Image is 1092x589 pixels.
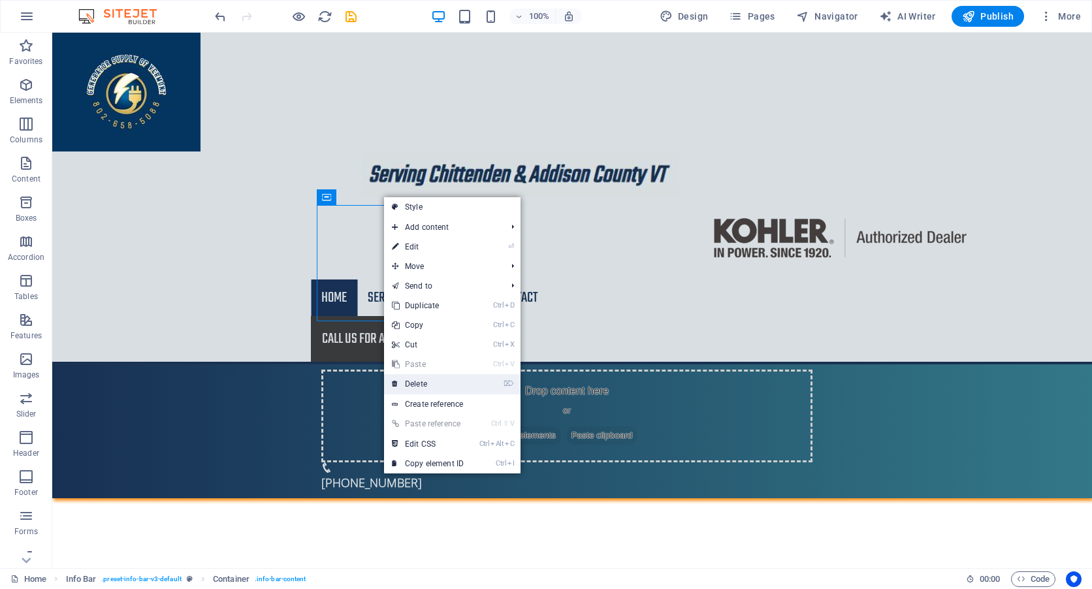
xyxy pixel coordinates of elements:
[514,394,586,412] span: Paste clipboard
[962,10,1014,23] span: Publish
[213,9,228,24] i: Undo: Delete elements (Ctrl+Z)
[384,257,501,276] span: Move
[10,95,43,106] p: Elements
[479,439,490,448] i: Ctrl
[75,8,173,24] img: Editor Logo
[13,370,40,380] p: Images
[384,276,501,296] a: Send to
[384,217,501,237] span: Add content
[1017,571,1050,587] span: Code
[384,197,521,217] a: Style
[874,6,941,27] button: AI Writer
[14,526,38,537] p: Forms
[384,355,472,374] a: CtrlVPaste
[213,571,249,587] span: Click to select. Double-click to edit
[16,213,37,223] p: Boxes
[496,459,506,468] i: Ctrl
[493,321,504,329] i: Ctrl
[317,9,332,24] i: Reload page
[9,56,42,67] p: Favorites
[444,394,509,412] span: Add elements
[505,340,514,349] i: X
[504,379,514,388] i: ⌦
[384,374,472,394] a: ⌦Delete
[490,439,504,448] i: Alt
[509,8,556,24] button: 100%
[491,419,502,428] i: Ctrl
[796,10,858,23] span: Navigator
[10,571,46,587] a: Click to cancel selection. Double-click to open Pages
[212,8,228,24] button: undo
[660,10,709,23] span: Design
[508,242,514,251] i: ⏎
[344,9,359,24] i: Save (Ctrl+S)
[255,571,306,587] span: . info-bar-content
[493,301,504,310] i: Ctrl
[1011,571,1055,587] button: Code
[505,301,514,310] i: D
[384,414,472,434] a: Ctrl⇧VPaste reference
[384,315,472,335] a: CtrlCCopy
[654,6,714,27] button: Design
[505,321,514,329] i: C
[510,419,514,428] i: V
[16,409,37,419] p: Slider
[8,252,44,263] p: Accordion
[187,575,193,582] i: This element is a customizable preset
[493,340,504,349] i: Ctrl
[989,574,991,584] span: :
[101,571,182,587] span: . preset-info-bar-v3-default
[529,8,550,24] h6: 100%
[980,571,1000,587] span: 00 00
[269,337,760,430] div: Drop content here
[66,571,97,587] span: Click to select. Double-click to edit
[966,571,1001,587] h6: Session time
[724,6,780,27] button: Pages
[384,237,472,257] a: ⏎Edit
[10,330,42,341] p: Features
[505,360,514,368] i: V
[13,448,39,458] p: Header
[12,174,40,184] p: Content
[729,10,775,23] span: Pages
[384,454,472,473] a: CtrlICopy element ID
[384,296,472,315] a: CtrlDDuplicate
[1035,6,1086,27] button: More
[384,335,472,355] a: CtrlXCut
[384,434,472,454] a: CtrlAltCEdit CSS
[10,135,42,145] p: Columns
[291,8,306,24] button: Click here to leave preview mode and continue editing
[563,10,575,22] i: On resize automatically adjust zoom level to fit chosen device.
[384,394,521,414] a: Create reference
[503,419,509,428] i: ⇧
[952,6,1024,27] button: Publish
[493,360,504,368] i: Ctrl
[505,439,514,448] i: C
[317,8,332,24] button: reload
[879,10,936,23] span: AI Writer
[1040,10,1081,23] span: More
[507,459,514,468] i: I
[14,487,38,498] p: Footer
[269,442,370,458] span: [PHONE_NUMBER]
[66,571,306,587] nav: breadcrumb
[654,6,714,27] div: Design (Ctrl+Alt+Y)
[343,8,359,24] button: save
[14,291,38,302] p: Tables
[791,6,863,27] button: Navigator
[1066,571,1082,587] button: Usercentrics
